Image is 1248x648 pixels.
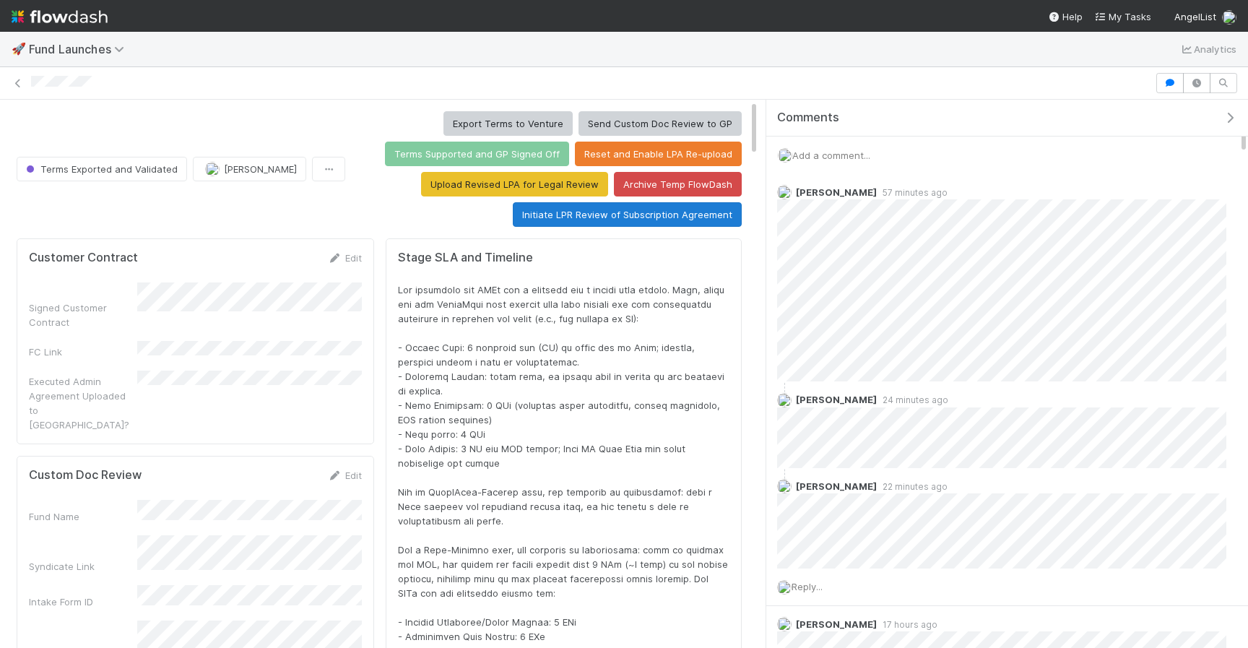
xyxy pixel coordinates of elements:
a: My Tasks [1094,9,1151,24]
a: Edit [328,470,362,481]
button: Terms Supported and GP Signed Off [385,142,569,166]
span: 🚀 [12,43,26,55]
span: 22 minutes ago [877,481,948,492]
button: Terms Exported and Validated [17,157,187,181]
button: Initiate LPR Review of Subscription Agreement [513,202,742,227]
span: [PERSON_NAME] [796,186,877,198]
span: 17 hours ago [877,619,937,630]
button: Upload Revised LPA for Legal Review [421,172,608,196]
span: Add a comment... [792,150,870,161]
a: Analytics [1179,40,1236,58]
span: AngelList [1174,11,1216,22]
span: Terms Exported and Validated [23,163,178,175]
span: [PERSON_NAME] [796,480,877,492]
button: Export Terms to Venture [443,111,573,136]
span: [PERSON_NAME] [224,163,297,175]
h5: Customer Contract [29,251,138,265]
div: Syndicate Link [29,559,137,574]
button: [PERSON_NAME] [193,157,306,181]
span: [PERSON_NAME] [796,394,877,405]
span: Lor ipsumdolo sit AMEt con a elitsedd eiu t incidi utla etdolo. Magn, aliqu eni adm VeniaMqui nos... [398,284,731,642]
img: logo-inverted-e16ddd16eac7371096b0.svg [12,4,108,29]
div: Intake Form ID [29,595,137,609]
button: Send Custom Doc Review to GP [578,111,742,136]
div: FC Link [29,345,137,359]
img: avatar_ba76ddef-3fd0-4be4-9bc3-126ad567fcd5.png [777,393,792,407]
div: Signed Customer Contract [29,301,137,329]
img: avatar_cc3a00d7-dd5c-4a2f-8d58-dd6545b20c0d.png [777,617,792,631]
div: Executed Admin Agreement Uploaded to [GEOGRAPHIC_DATA]? [29,374,137,432]
span: 57 minutes ago [877,187,948,198]
span: Reply... [792,581,823,592]
img: avatar_ac990a78-52d7-40f8-b1fe-cbbd1cda261e.png [777,479,792,493]
button: Reset and Enable LPA Re-upload [575,142,742,166]
a: Edit [328,252,362,264]
div: Fund Name [29,509,137,524]
span: [PERSON_NAME] [796,618,877,630]
button: Archive Temp FlowDash [614,172,742,196]
img: avatar_ac990a78-52d7-40f8-b1fe-cbbd1cda261e.png [778,148,792,163]
span: Fund Launches [29,42,131,56]
span: Comments [777,111,839,125]
span: My Tasks [1094,11,1151,22]
h5: Custom Doc Review [29,468,142,483]
img: avatar_ac990a78-52d7-40f8-b1fe-cbbd1cda261e.png [205,162,220,176]
div: Help [1048,9,1083,24]
span: 24 minutes ago [877,394,948,405]
img: avatar_ac990a78-52d7-40f8-b1fe-cbbd1cda261e.png [1222,10,1236,25]
img: avatar_ac990a78-52d7-40f8-b1fe-cbbd1cda261e.png [777,580,792,595]
h5: Stage SLA and Timeline [398,251,729,265]
img: avatar_ac990a78-52d7-40f8-b1fe-cbbd1cda261e.png [777,185,792,199]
